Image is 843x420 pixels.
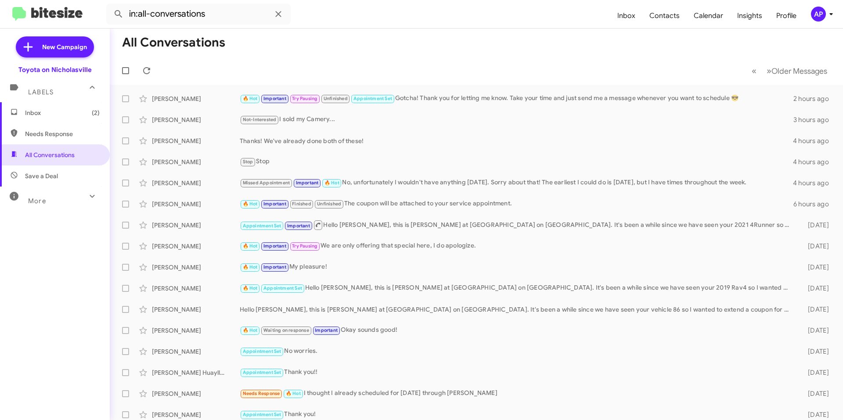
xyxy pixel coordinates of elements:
[263,243,286,249] span: Important
[92,108,100,117] span: (2)
[730,3,769,29] a: Insights
[263,201,286,207] span: Important
[292,96,317,101] span: Try Pausing
[243,348,281,354] span: Appointment Set
[794,326,836,335] div: [DATE]
[152,347,240,356] div: [PERSON_NAME]
[263,96,286,101] span: Important
[152,368,240,377] div: [PERSON_NAME] Huayllani-[PERSON_NAME]
[794,284,836,293] div: [DATE]
[794,242,836,251] div: [DATE]
[42,43,87,51] span: New Campaign
[292,201,311,207] span: Finished
[761,62,832,80] button: Next
[793,200,836,208] div: 6 hours ago
[152,305,240,314] div: [PERSON_NAME]
[794,389,836,398] div: [DATE]
[324,180,339,186] span: 🔥 Hot
[793,115,836,124] div: 3 hours ago
[243,117,277,122] span: Not-Interested
[315,327,338,333] span: Important
[746,62,762,80] button: Previous
[243,412,281,417] span: Appointment Set
[240,241,794,251] div: We are only offering that special here, I do apologize.
[317,201,341,207] span: Unfinished
[240,199,793,209] div: The coupon will be attached to your service appointment.
[752,65,757,76] span: «
[152,410,240,419] div: [PERSON_NAME]
[240,115,793,125] div: I sold my Camery...
[240,367,794,377] div: Thank you!!
[152,221,240,230] div: [PERSON_NAME]
[152,284,240,293] div: [PERSON_NAME]
[16,36,94,57] a: New Campaign
[28,88,54,96] span: Labels
[152,136,240,145] div: [PERSON_NAME]
[240,283,794,293] div: Hello [PERSON_NAME], this is [PERSON_NAME] at [GEOGRAPHIC_DATA] on [GEOGRAPHIC_DATA]. It's been a...
[240,157,793,167] div: Stop
[292,243,317,249] span: Try Pausing
[240,262,794,272] div: My pleasure!
[794,368,836,377] div: [DATE]
[152,242,240,251] div: [PERSON_NAME]
[353,96,392,101] span: Appointment Set
[240,388,794,398] div: I thought I already scheduled for [DATE] through [PERSON_NAME]
[243,285,258,291] span: 🔥 Hot
[287,223,310,229] span: Important
[240,409,794,420] div: Thank you!
[793,136,836,145] div: 4 hours ago
[106,4,291,25] input: Search
[243,96,258,101] span: 🔥 Hot
[240,305,794,314] div: Hello [PERSON_NAME], this is [PERSON_NAME] at [GEOGRAPHIC_DATA] on [GEOGRAPHIC_DATA]. It's been a...
[263,285,302,291] span: Appointment Set
[240,346,794,356] div: No worries.
[610,3,642,29] a: Inbox
[767,65,771,76] span: »
[793,179,836,187] div: 4 hours ago
[794,410,836,419] div: [DATE]
[243,370,281,375] span: Appointment Set
[794,347,836,356] div: [DATE]
[263,327,309,333] span: Waiting on response
[243,264,258,270] span: 🔥 Hot
[747,62,832,80] nav: Page navigation example
[243,201,258,207] span: 🔥 Hot
[793,94,836,103] div: 2 hours ago
[152,326,240,335] div: [PERSON_NAME]
[152,200,240,208] div: [PERSON_NAME]
[152,94,240,103] div: [PERSON_NAME]
[243,159,253,165] span: Stop
[794,305,836,314] div: [DATE]
[642,3,687,29] a: Contacts
[243,327,258,333] span: 🔥 Hot
[263,264,286,270] span: Important
[152,263,240,272] div: [PERSON_NAME]
[803,7,833,22] button: AP
[324,96,348,101] span: Unfinished
[240,93,793,104] div: Gotcha! Thank you for letting me know. Take your time and just send me a message whenever you wan...
[771,66,827,76] span: Older Messages
[25,151,75,159] span: All Conversations
[794,263,836,272] div: [DATE]
[769,3,803,29] a: Profile
[25,129,100,138] span: Needs Response
[811,7,826,22] div: AP
[243,391,280,396] span: Needs Response
[794,221,836,230] div: [DATE]
[152,179,240,187] div: [PERSON_NAME]
[687,3,730,29] span: Calendar
[240,178,793,188] div: No, unfortunately I wouldn't have anything [DATE]. Sorry about that! The earliest I could do is [...
[243,243,258,249] span: 🔥 Hot
[25,108,100,117] span: Inbox
[240,136,793,145] div: Thanks! We've already done both of these!
[28,197,46,205] span: More
[243,180,290,186] span: Missed Appointment
[240,325,794,335] div: Okay sounds good!
[25,172,58,180] span: Save a Deal
[240,219,794,230] div: Hello [PERSON_NAME], this is [PERSON_NAME] at [GEOGRAPHIC_DATA] on [GEOGRAPHIC_DATA]. It's been a...
[152,389,240,398] div: [PERSON_NAME]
